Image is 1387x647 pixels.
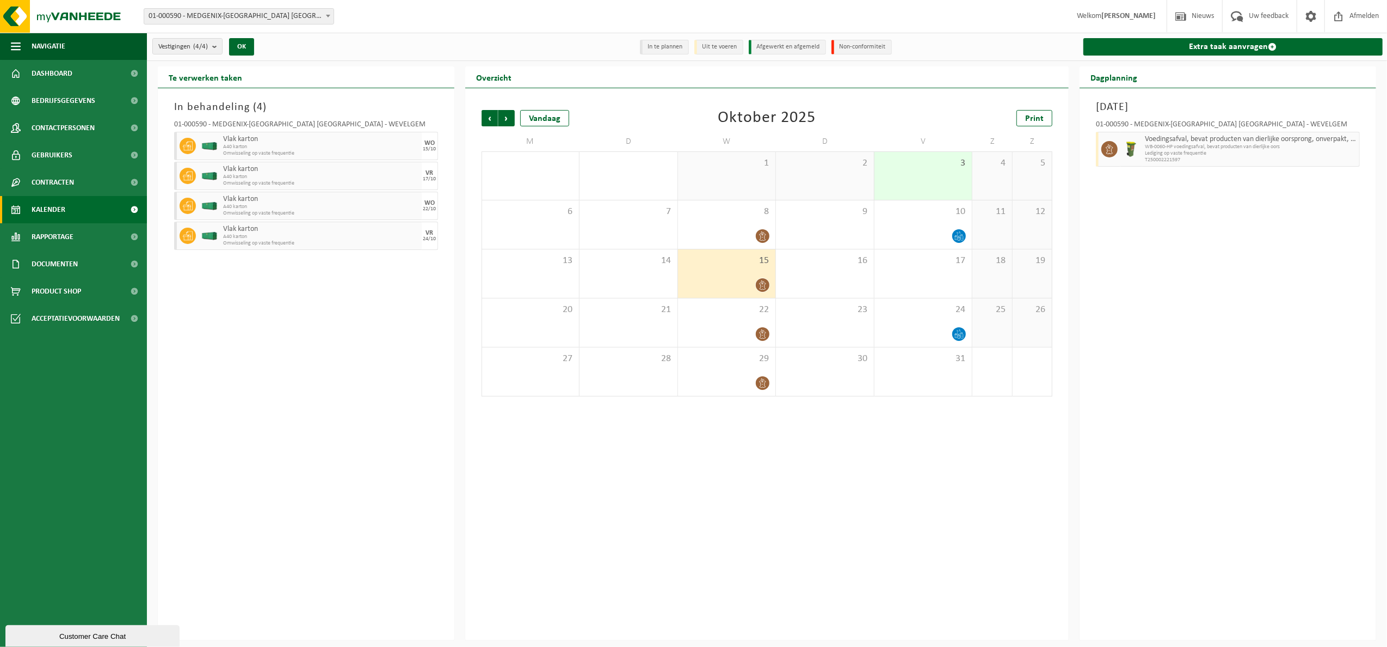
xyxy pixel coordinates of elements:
span: WB-0060-HP voedingsafval, bevat producten van dierlijke oors [1145,144,1357,150]
span: 17 [880,255,967,267]
span: 8 [683,206,770,218]
span: Vlak karton [223,135,419,144]
iframe: chat widget [5,623,182,647]
td: M [482,132,580,151]
button: Vestigingen(4/4) [152,38,223,54]
div: 01-000590 - MEDGENIX-[GEOGRAPHIC_DATA] [GEOGRAPHIC_DATA] - WEVELGEM [1096,121,1360,132]
span: Rapportage [32,223,73,251]
div: 01-000590 - MEDGENIX-[GEOGRAPHIC_DATA] [GEOGRAPHIC_DATA] - WEVELGEM [174,121,438,132]
span: Product Shop [32,278,81,305]
span: 2 [781,157,868,169]
span: 11 [978,206,1006,218]
span: Omwisseling op vaste frequentie [223,180,419,187]
span: Vorige [482,110,498,126]
h3: [DATE] [1096,99,1360,115]
span: 16 [781,255,868,267]
span: 19 [1018,255,1046,267]
span: 5 [1018,157,1046,169]
button: OK [229,38,254,56]
span: 9 [781,206,868,218]
div: VR [426,230,433,236]
a: Extra taak aanvragen [1083,38,1383,56]
span: 28 [585,353,672,365]
img: HK-XA-40-GN-00 [201,202,218,210]
div: VR [426,170,433,176]
span: T250002221597 [1145,157,1357,163]
img: HK-XA-40-GN-00 [201,142,218,150]
div: 17/10 [423,176,436,182]
span: 13 [488,255,574,267]
div: WO [424,140,435,147]
strong: [PERSON_NAME] [1101,12,1156,20]
span: Vlak karton [223,195,419,204]
span: 31 [880,353,967,365]
img: HK-XA-40-GN-00 [201,172,218,180]
span: Omwisseling op vaste frequentie [223,210,419,217]
li: In te plannen [640,40,689,54]
span: 15 [683,255,770,267]
span: Dashboard [32,60,72,87]
span: 3 [880,157,967,169]
li: Uit te voeren [694,40,743,54]
span: 4 [978,157,1006,169]
span: Voedingsafval, bevat producten van dierlijke oorsprong, onverpakt, categorie 3 [1145,135,1357,144]
span: 21 [585,304,672,316]
td: D [776,132,874,151]
span: Contracten [32,169,74,196]
span: 7 [585,206,672,218]
img: HK-XA-40-GN-00 [201,232,218,240]
span: Vlak karton [223,225,419,234]
span: 24 [880,304,967,316]
span: Documenten [32,251,78,278]
div: 15/10 [423,147,436,152]
img: WB-0060-HPE-GN-50 [1123,141,1139,157]
span: 10 [880,206,967,218]
span: 22 [683,304,770,316]
span: 4 [257,102,263,113]
span: A40 karton [223,234,419,240]
span: 25 [978,304,1006,316]
span: 30 [781,353,868,365]
a: Print [1016,110,1052,126]
div: WO [424,200,435,206]
span: A40 karton [223,144,419,150]
span: Bedrijfsgegevens [32,87,95,114]
div: Vandaag [520,110,569,126]
span: Omwisseling op vaste frequentie [223,240,419,247]
span: 23 [781,304,868,316]
span: A40 karton [223,204,419,210]
span: 6 [488,206,574,218]
span: Lediging op vaste frequentie [1145,150,1357,157]
div: 22/10 [423,206,436,212]
span: 27 [488,353,574,365]
td: Z [1013,132,1052,151]
span: 1 [683,157,770,169]
span: Vestigingen [158,39,208,55]
td: D [580,132,678,151]
span: Vlak karton [223,165,419,174]
span: Contactpersonen [32,114,95,142]
span: Print [1025,114,1044,123]
div: Oktober 2025 [718,110,816,126]
span: A40 karton [223,174,419,180]
li: Afgewerkt en afgemeld [749,40,826,54]
h2: Overzicht [465,66,522,88]
span: 18 [978,255,1006,267]
span: 14 [585,255,672,267]
span: 29 [683,353,770,365]
li: Non-conformiteit [831,40,892,54]
td: Z [972,132,1012,151]
span: Omwisseling op vaste frequentie [223,150,419,157]
h3: In behandeling ( ) [174,99,438,115]
span: Acceptatievoorwaarden [32,305,120,332]
span: 26 [1018,304,1046,316]
count: (4/4) [193,43,208,50]
span: 01-000590 - MEDGENIX-BENELUX NV - WEVELGEM [144,9,334,24]
span: 12 [1018,206,1046,218]
span: 20 [488,304,574,316]
span: Navigatie [32,33,65,60]
span: 01-000590 - MEDGENIX-BENELUX NV - WEVELGEM [144,8,334,25]
span: Gebruikers [32,142,72,169]
td: W [678,132,776,151]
